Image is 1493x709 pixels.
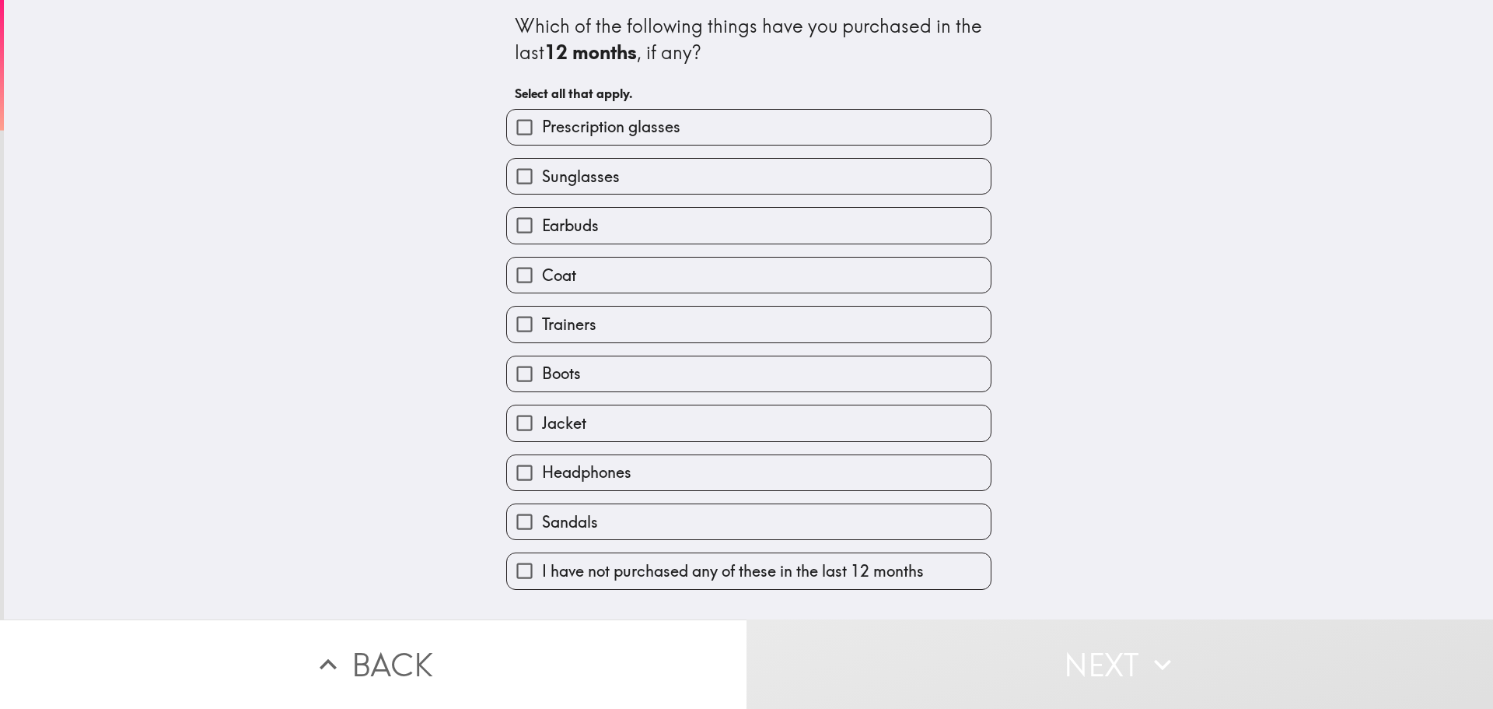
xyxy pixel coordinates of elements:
[507,504,991,539] button: Sandals
[507,405,991,440] button: Jacket
[515,13,983,65] div: Which of the following things have you purchased in the last , if any?
[507,356,991,391] button: Boots
[542,560,924,582] span: I have not purchased any of these in the last 12 months
[507,208,991,243] button: Earbuds
[542,363,581,384] span: Boots
[542,265,576,286] span: Coat
[507,455,991,490] button: Headphones
[507,159,991,194] button: Sunglasses
[542,412,586,434] span: Jacket
[507,110,991,145] button: Prescription glasses
[507,307,991,342] button: Trainers
[515,85,983,102] h6: Select all that apply.
[507,258,991,293] button: Coat
[544,40,637,64] b: 12 months
[542,116,680,138] span: Prescription glasses
[542,166,620,188] span: Sunglasses
[746,619,1493,709] button: Next
[542,314,596,335] span: Trainers
[542,215,599,237] span: Earbuds
[542,511,598,533] span: Sandals
[542,462,631,483] span: Headphones
[507,553,991,588] button: I have not purchased any of these in the last 12 months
